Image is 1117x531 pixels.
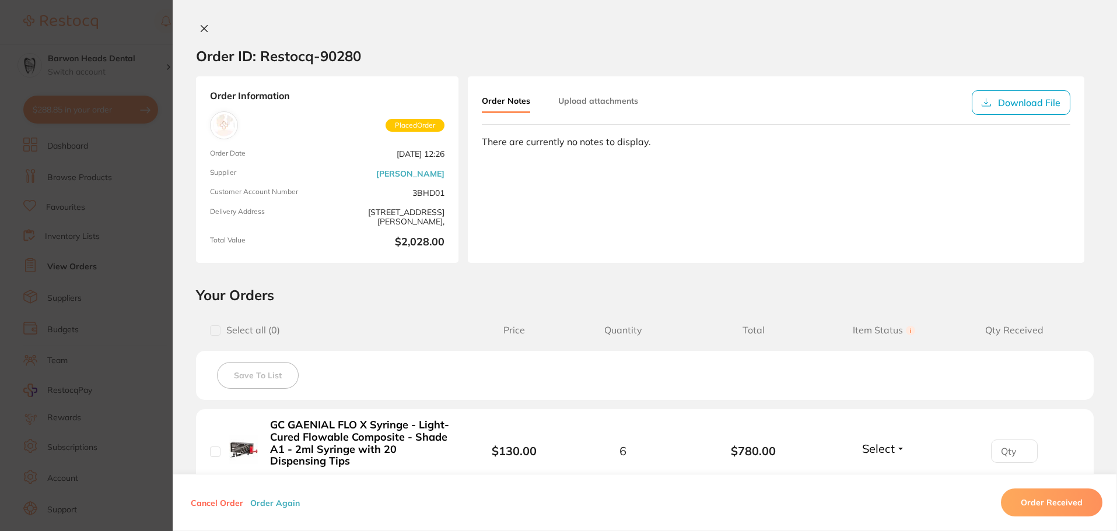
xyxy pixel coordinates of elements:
[492,444,537,458] b: $130.00
[862,441,895,456] span: Select
[217,362,299,389] button: Save To List
[386,119,444,132] span: Placed Order
[482,90,530,113] button: Order Notes
[247,497,303,508] button: Order Again
[949,325,1080,336] span: Qty Received
[210,168,323,178] span: Supplier
[270,419,450,467] b: GC GAENIAL FLO X Syringe - Light-Cured Flowable Composite - Shade A1 - 2ml Syringe with 20 Dispen...
[213,114,235,136] img: Henry Schein Halas
[991,439,1038,463] input: Qty
[819,325,950,336] span: Item Status
[332,149,444,159] span: [DATE] 12:26
[229,435,258,464] img: GC GAENIAL FLO X Syringe - Light-Cured Flowable Composite - Shade A1 - 2ml Syringe with 20 Dispen...
[196,286,1094,304] h2: Your Orders
[270,472,381,483] span: Product Code: GC-GFXA1
[1001,488,1102,516] button: Order Received
[210,236,323,249] span: Total Value
[558,325,688,336] span: Quantity
[220,325,280,336] span: Select all ( 0 )
[267,419,454,483] button: GC GAENIAL FLO X Syringe - Light-Cured Flowable Composite - Shade A1 - 2ml Syringe with 20 Dispen...
[210,208,323,227] span: Delivery Address
[332,188,444,198] span: 3BHD01
[210,188,323,198] span: Customer Account Number
[859,441,909,456] button: Select
[376,169,444,178] a: [PERSON_NAME]
[471,325,558,336] span: Price
[187,497,247,508] button: Cancel Order
[619,444,626,458] span: 6
[332,208,444,227] span: [STREET_ADDRESS][PERSON_NAME],
[210,90,444,102] strong: Order Information
[332,236,444,249] b: $2,028.00
[558,90,638,111] button: Upload attachments
[196,47,361,65] h2: Order ID: Restocq- 90280
[210,149,323,159] span: Order Date
[688,325,819,336] span: Total
[482,136,1070,147] div: There are currently no notes to display.
[972,90,1070,115] button: Download File
[688,444,819,458] b: $780.00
